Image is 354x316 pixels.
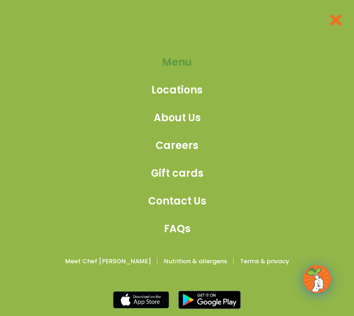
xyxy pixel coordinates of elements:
a: Gift cards [148,166,206,181]
a: Menu [148,55,206,70]
a: Terms & privacy [240,255,289,267]
a: Meet Chef [PERSON_NAME] [65,255,151,267]
span: Gift cards [151,166,204,181]
span: Menu [162,55,192,70]
span: Locations [151,82,203,98]
img: appstore [113,291,169,309]
span: FAQs [164,221,191,236]
a: Careers [148,138,206,153]
a: Locations [148,82,206,98]
span: About Us [154,110,201,125]
a: FAQs [148,221,206,236]
img: wpChatIcon [304,266,330,292]
a: Contact Us [148,193,206,209]
a: Nutrition & allergens [164,255,227,267]
img: google_play [178,291,241,309]
a: About Us [148,110,206,125]
span: Careers [156,138,198,153]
